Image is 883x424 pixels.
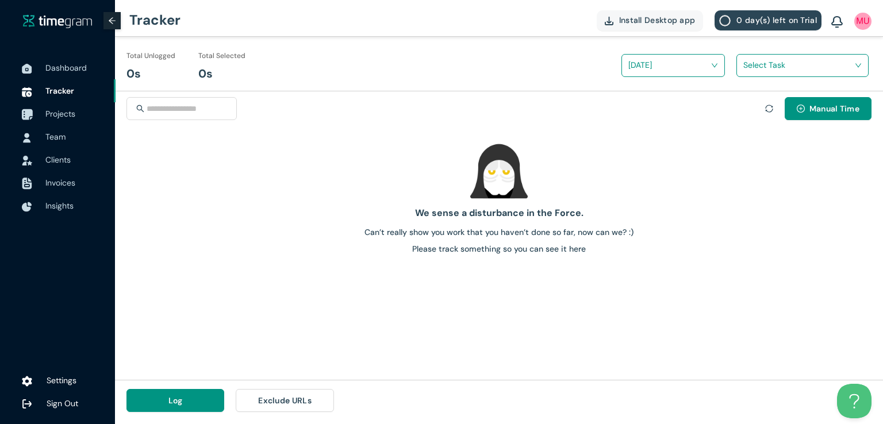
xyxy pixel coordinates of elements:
span: Settings [47,375,76,386]
span: Sign Out [47,398,78,408]
h1: We sense a disturbance in the Force. [120,206,878,220]
img: InsightsIcon [22,202,32,212]
img: BellIcon [831,16,843,29]
img: ProjectIcon [21,109,33,121]
img: TimeTrackerIcon [22,87,32,97]
h1: Please track something so you can see it here [120,242,878,255]
button: plus-circleManual Time [785,97,872,120]
h1: Total Selected [198,51,245,61]
h1: Tracker [129,3,181,37]
img: logOut.ca60ddd252d7bab9102ea2608abe0238.svg [22,399,32,409]
span: Tracker [45,86,74,96]
img: timegram [23,14,92,28]
span: search [136,105,144,113]
img: empty [470,142,528,200]
img: UserIcon [854,13,872,30]
span: arrow-left [108,17,116,25]
img: DashboardIcon [22,64,32,74]
button: Install Desktop app [597,10,704,30]
span: Exclude URLs [258,394,312,407]
span: plus-circle [797,105,805,114]
img: UserIcon [22,133,32,143]
h1: Total Unlogged [126,51,175,61]
h1: Can’t really show you work that you haven’t done so far, now can we? :) [120,226,878,238]
img: settings.78e04af822cf15d41b38c81147b09f22.svg [22,376,32,387]
span: Team [45,132,66,142]
img: InvoiceIcon [22,156,32,165]
span: Manual Time [809,102,859,115]
button: Log [126,389,224,412]
span: Invoices [45,178,75,188]
span: Projects [45,109,75,119]
h1: 0s [198,65,213,83]
span: Log [168,394,183,407]
iframe: Toggle Customer Support [837,384,872,418]
span: Clients [45,155,71,165]
button: Exclude URLs [236,389,333,412]
span: Dashboard [45,63,87,73]
h1: 0s [126,65,141,83]
img: InvoiceIcon [22,178,32,190]
span: sync [765,105,773,113]
span: Insights [45,201,74,211]
img: DownloadApp [605,17,613,25]
span: Install Desktop app [619,14,696,26]
span: 0 day(s) left on Trial [736,14,817,26]
button: 0 day(s) left on Trial [715,10,821,30]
